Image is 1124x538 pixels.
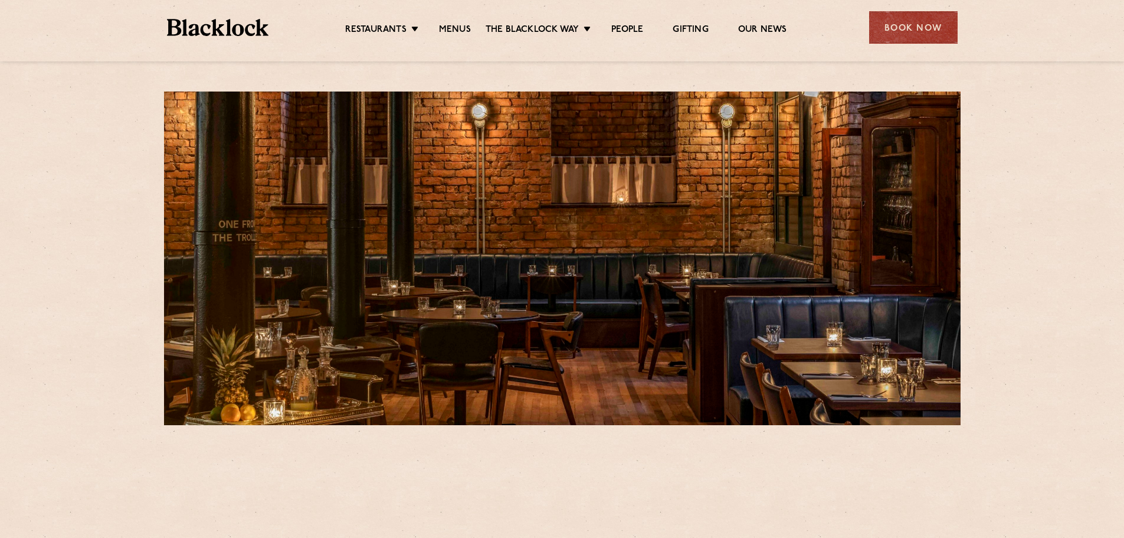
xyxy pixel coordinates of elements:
a: Gifting [673,24,708,37]
a: The Blacklock Way [486,24,579,37]
a: Restaurants [345,24,407,37]
img: BL_Textured_Logo-footer-cropped.svg [167,19,269,36]
a: People [611,24,643,37]
a: Our News [738,24,787,37]
div: Book Now [869,11,958,44]
a: Menus [439,24,471,37]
